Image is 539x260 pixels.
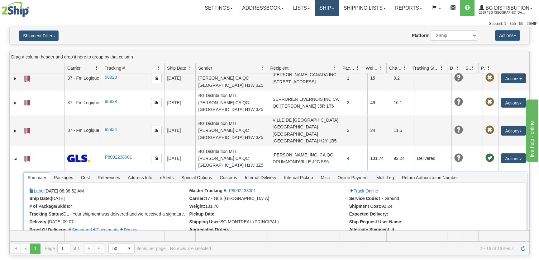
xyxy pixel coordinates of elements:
a: Expand [12,128,18,134]
td: 9.2 [391,66,414,90]
span: Charge [389,65,402,71]
strong: Expected Delivery: [349,211,388,216]
button: Actions [501,153,526,163]
div: grid grouping header [10,51,529,63]
a: Weight filter column settings [376,63,386,73]
span: Packages [342,65,355,71]
td: 24 [367,115,391,146]
td: [DATE] [164,91,195,115]
td: 16.1 [391,91,414,115]
strong: # of Package/Skids: [29,204,70,209]
a: Addressbook [237,0,289,16]
span: Internal Delivery [241,173,280,183]
div: live help - online [5,4,58,11]
label: Platform [412,32,430,39]
a: Settings [200,0,237,16]
a: Collapse [12,156,18,162]
a: P8092238001 [229,188,256,193]
span: Unknown [454,126,463,134]
span: Page 1 [30,244,40,253]
li: [DATE] [29,196,188,202]
td: 4 [344,146,367,170]
a: Expand [12,76,18,82]
a: 98929 [105,99,117,104]
li: [DATE] 09:07 [29,219,188,225]
span: Address Info [124,173,156,183]
a: Ship Date filter column settings [185,63,195,73]
td: 131.74 [367,146,391,170]
a: 98928 [105,75,117,80]
a: Shipping lists [339,0,390,16]
strong: Aggregated Orders: [189,227,231,232]
a: Charge filter column settings [399,63,410,73]
td: 37 - Fm Logique [64,115,102,146]
span: Online Payment [334,173,372,183]
span: Pickup Not Assigned [485,98,494,106]
a: Proof of delivery documents [92,227,118,232]
td: [DATE] [164,146,195,170]
span: BG Distribution [484,5,529,11]
strong: Alternate Shipment Id: [349,227,396,232]
button: Shipment Filters [19,30,59,41]
a: 98934 [105,127,117,132]
button: Actions [501,126,526,136]
a: Tracking Status filter column settings [436,63,447,73]
td: Delivered [414,146,451,170]
a: Recipient filter column settings [329,63,340,73]
span: Unknown [454,73,463,82]
li: 17 - GLS [GEOGRAPHIC_DATA] [189,196,348,202]
strong: Pickup Date: [189,211,216,216]
strong: Master Tracking #: [189,188,228,193]
div: Support: 1 - 855 - 55 - 2SHIP [2,21,537,26]
td: SERRURIER LIVERNOIS INC CA QC [PERSON_NAME] J5R 1T6 [270,91,344,115]
span: eAlerts [156,173,178,183]
span: select [124,244,134,253]
span: Packages [50,173,77,183]
td: [DATE] [164,115,195,146]
td: VILLE DE [GEOGRAPHIC_DATA] [GEOGRAPHIC_DATA] [GEOGRAPHIC_DATA] [GEOGRAPHIC_DATA] H2Y 1B5 [270,115,344,146]
td: [PERSON_NAME] CANADA INC. [STREET_ADDRESS] [270,66,344,90]
td: 37 - Fm Logique [64,91,102,115]
a: Label [29,188,44,193]
a: Lists [289,0,315,16]
a: Pickup Status filter column settings [483,63,494,73]
a: Delivery Status filter column settings [452,63,463,73]
li: 131.70 [189,204,348,210]
button: Actions [501,98,526,108]
li: DL - Your shipment was delivered and we received a signature. [29,211,188,218]
strong: Proof Of Delivery: [29,227,66,232]
li: 4 [29,204,188,210]
span: Unknown [454,154,463,162]
button: Copy to clipboard [151,98,162,107]
span: Shipment Issues [465,65,471,71]
td: [DATE] [164,66,195,90]
span: Multi Leg [373,173,398,183]
li: BG MONTREAL (PRINCIPAL) (21938) [189,219,348,225]
strong: Delivery: [29,219,48,224]
a: Refresh [518,244,528,253]
span: Page sizes drop down [108,243,135,254]
td: [PERSON_NAME] INC. CA QC DRUMMONDVILLE J2C 5S5 [270,146,344,170]
button: Copy to clipboard [151,74,162,83]
a: BG Distribution 2569 / BG [GEOGRAPHIC_DATA] (PRINCIPAL) [475,0,537,16]
span: References [94,173,124,183]
a: Label [24,153,30,163]
td: 15 [367,66,391,90]
a: P8092238001 [105,155,132,160]
td: BG Distribution MTL [PERSON_NAME] CA QC [GEOGRAPHIC_DATA] H1W 3Z5 [195,115,270,146]
td: 92.24 [391,146,414,170]
a: Proof of delivery signature [68,227,91,232]
span: Carrier [67,65,81,71]
td: 11.5 [391,115,414,146]
strong: Weight: [189,204,205,209]
span: Pickup Not Assigned [485,126,494,134]
span: Weight [366,65,379,71]
li: 1 - Ground [349,196,508,202]
a: Shipment Issues filter column settings [468,63,478,73]
strong: Service Code: [349,196,378,201]
td: 49 [367,91,391,115]
td: 1 [344,66,367,90]
strong: Carrier: [189,196,205,201]
a: Carrier filter column settings [91,63,102,73]
a: Ship [315,0,339,16]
